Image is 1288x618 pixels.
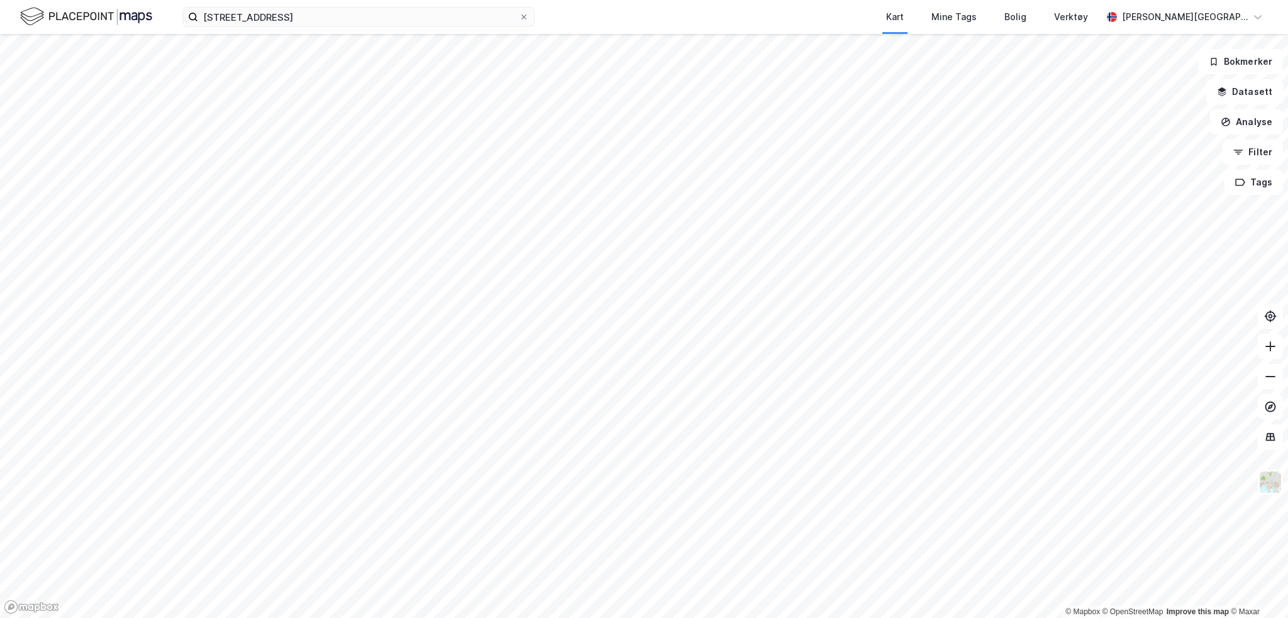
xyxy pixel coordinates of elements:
[1054,9,1088,25] div: Verktøy
[4,600,59,614] a: Mapbox homepage
[1225,558,1288,618] div: Kontrollprogram for chat
[1225,558,1288,618] iframe: Chat Widget
[1065,607,1100,616] a: Mapbox
[931,9,977,25] div: Mine Tags
[198,8,519,26] input: Søk på adresse, matrikkel, gårdeiere, leietakere eller personer
[1004,9,1026,25] div: Bolig
[1198,49,1283,74] button: Bokmerker
[20,6,152,28] img: logo.f888ab2527a4732fd821a326f86c7f29.svg
[1167,607,1229,616] a: Improve this map
[886,9,904,25] div: Kart
[1258,470,1282,494] img: Z
[1223,140,1283,165] button: Filter
[1122,9,1248,25] div: [PERSON_NAME][GEOGRAPHIC_DATA]
[1102,607,1163,616] a: OpenStreetMap
[1206,79,1283,104] button: Datasett
[1210,109,1283,135] button: Analyse
[1224,170,1283,195] button: Tags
